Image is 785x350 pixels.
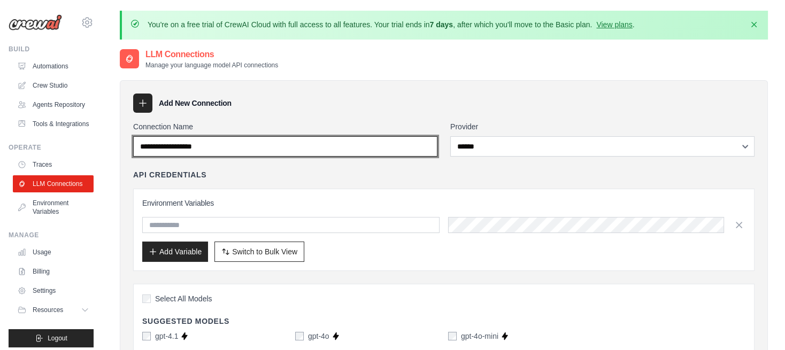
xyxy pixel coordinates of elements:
[13,77,94,94] a: Crew Studio
[9,14,62,30] img: Logo
[214,242,304,262] button: Switch to Bulk View
[13,263,94,280] a: Billing
[232,246,297,257] span: Switch to Bulk View
[142,198,745,208] h3: Environment Variables
[142,294,151,303] input: Select All Models
[9,231,94,239] div: Manage
[155,331,179,341] label: gpt-4.1
[142,316,745,326] h4: Suggested Models
[13,244,94,261] a: Usage
[48,334,67,343] span: Logout
[145,61,278,69] p: Manage your language model API connections
[148,19,635,30] p: You're on a free trial of CrewAI Cloud with full access to all features. Your trial ends in , aft...
[133,121,437,132] label: Connection Name
[155,293,212,304] span: Select All Models
[13,156,94,173] a: Traces
[461,331,498,341] label: gpt-4o-mini
[33,306,63,314] span: Resources
[596,20,632,29] a: View plans
[450,121,755,132] label: Provider
[308,331,329,341] label: gpt-4o
[145,48,278,61] h2: LLM Connections
[133,169,206,180] h4: API Credentials
[429,20,453,29] strong: 7 days
[13,301,94,318] button: Resources
[159,98,232,108] h3: Add New Connection
[13,96,94,113] a: Agents Repository
[13,282,94,299] a: Settings
[142,242,208,262] button: Add Variable
[13,58,94,75] a: Automations
[13,175,94,192] a: LLM Connections
[142,332,151,340] input: gpt-4.1
[9,45,94,53] div: Build
[9,329,94,347] button: Logout
[13,195,94,220] a: Environment Variables
[13,115,94,133] a: Tools & Integrations
[448,332,457,340] input: gpt-4o-mini
[9,143,94,152] div: Operate
[295,332,304,340] input: gpt-4o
